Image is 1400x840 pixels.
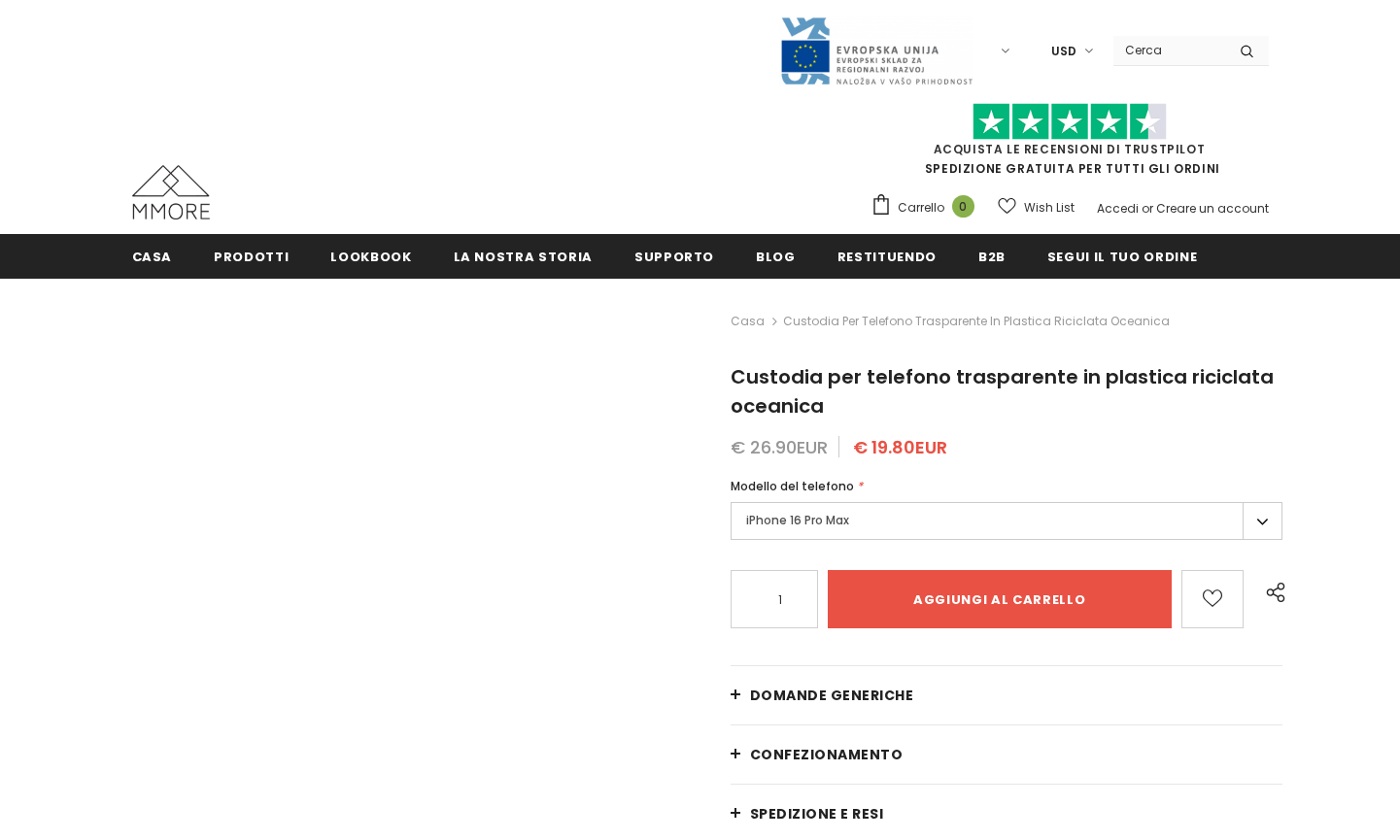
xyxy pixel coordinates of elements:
[1047,234,1197,278] a: Segui il tuo ordine
[750,804,884,823] span: Spedizione e resi
[1047,248,1197,266] span: Segui il tuo ordine
[132,165,210,219] img: Casi MMORE
[853,435,947,459] span: € 19.80EUR
[952,195,974,218] span: 0
[871,193,984,222] a: Carrello 0
[731,725,1283,784] a: CONFEZIONAMENTO
[750,686,914,705] span: Domande generiche
[1097,200,1139,217] a: Accedi
[779,42,973,58] a: Javni Razpis
[973,103,1167,141] img: Fidati di Pilot Stars
[731,310,765,333] a: Casa
[1142,200,1153,217] span: or
[132,234,173,278] a: Casa
[731,435,828,459] span: € 26.90EUR
[634,248,714,266] span: supporto
[731,502,1283,540] label: iPhone 16 Pro Max
[871,112,1269,177] span: SPEDIZIONE GRATUITA PER TUTTI GLI ORDINI
[330,248,411,266] span: Lookbook
[837,248,937,266] span: Restituendo
[1051,42,1076,61] span: USD
[1156,200,1269,217] a: Creare un account
[978,248,1006,266] span: B2B
[783,310,1170,333] span: Custodia per telefono trasparente in plastica riciclata oceanica
[731,666,1283,724] a: Domande generiche
[1024,198,1075,218] span: Wish List
[756,248,796,266] span: Blog
[731,478,854,494] span: Modello del telefono
[214,234,289,278] a: Prodotti
[454,234,593,278] a: La nostra storia
[978,234,1006,278] a: B2B
[634,234,714,278] a: supporto
[998,190,1075,224] a: Wish List
[454,248,593,266] span: La nostra storia
[750,745,904,764] span: CONFEZIONAMENTO
[214,248,289,266] span: Prodotti
[837,234,937,278] a: Restituendo
[828,570,1172,628] input: Aggiungi al carrello
[934,141,1206,157] a: Acquista le recensioni di TrustPilot
[756,234,796,278] a: Blog
[1113,36,1225,64] input: Search Site
[731,363,1274,420] span: Custodia per telefono trasparente in plastica riciclata oceanica
[330,234,411,278] a: Lookbook
[898,198,944,218] span: Carrello
[779,16,973,86] img: Javni Razpis
[132,248,173,266] span: Casa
